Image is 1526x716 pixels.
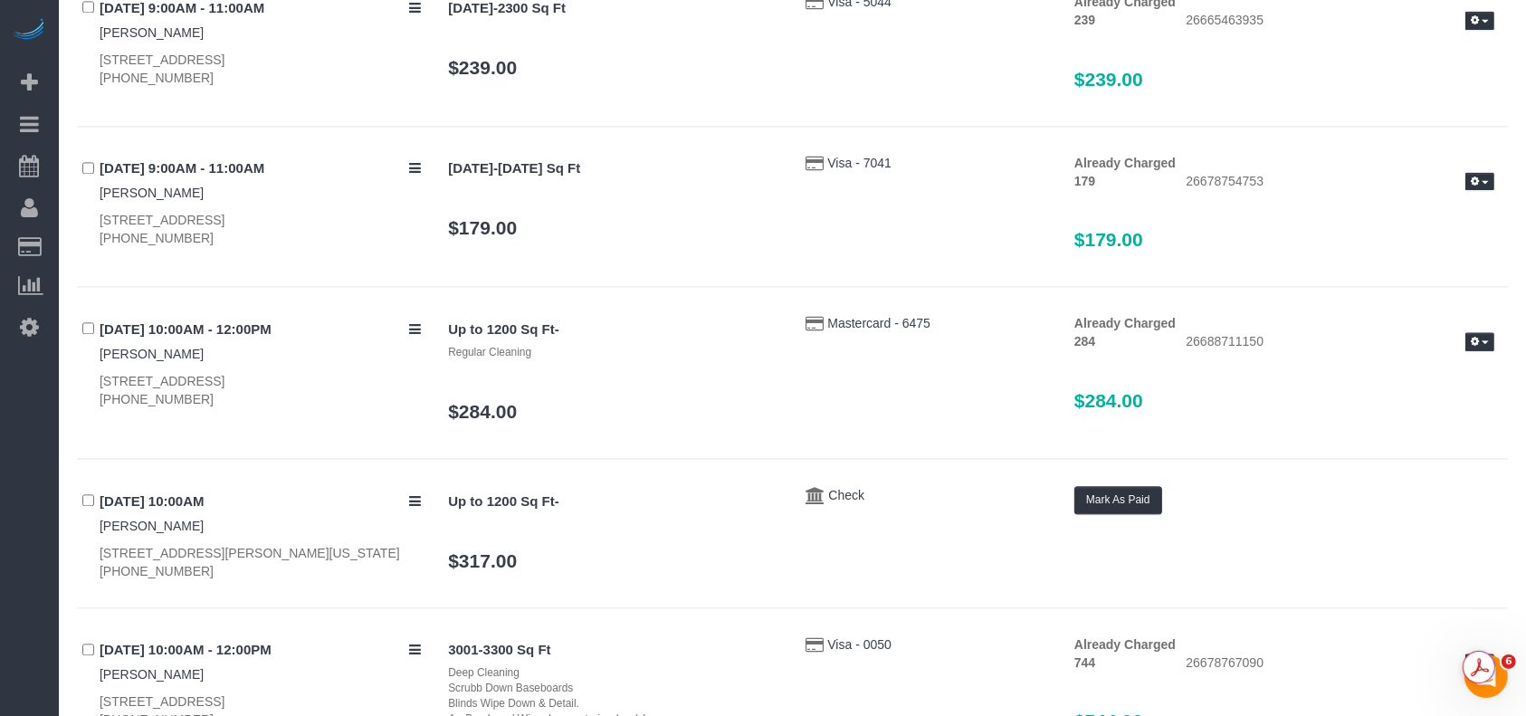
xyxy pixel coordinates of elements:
[448,161,778,177] h4: [DATE]-[DATE] Sq Ft
[1074,229,1143,250] span: $179.00
[100,1,421,16] h4: [DATE] 9:00AM - 11:00AM
[448,57,517,78] a: $239.00
[100,322,421,338] h4: [DATE] 10:00AM - 12:00PM
[448,1,778,16] h4: [DATE]-2300 Sq Ft
[100,347,204,361] a: [PERSON_NAME]
[448,681,778,696] div: Scrubb Down Baseboards
[448,643,778,658] h4: 3001-3300 Sq Ft
[100,494,421,510] h4: [DATE] 10:00AM
[1074,316,1176,330] strong: Already Charged
[100,519,204,533] a: [PERSON_NAME]
[1172,332,1508,354] div: 26688711150
[100,544,421,580] div: [STREET_ADDRESS][PERSON_NAME][US_STATE] [PHONE_NUMBER]
[448,345,778,360] div: Regular Cleaning
[1074,655,1095,670] strong: 744
[448,322,778,338] h4: Up to 1200 Sq Ft-
[1074,174,1095,188] strong: 179
[448,217,517,238] a: $179.00
[448,665,778,681] div: Deep Cleaning
[100,643,421,658] h4: [DATE] 10:00AM - 12:00PM
[448,401,517,422] a: $284.00
[11,18,47,43] img: Automaid Logo
[1074,156,1176,170] strong: Already Charged
[100,186,204,200] a: [PERSON_NAME]
[100,161,421,177] h4: [DATE] 9:00AM - 11:00AM
[1074,334,1095,348] strong: 284
[448,696,778,711] div: Blinds Wipe Down & Detail.
[1172,172,1508,194] div: 26678754753
[1172,11,1508,33] div: 26665463935
[100,25,204,40] a: [PERSON_NAME]
[1172,654,1508,675] div: 26678767090
[1074,637,1176,652] strong: Already Charged
[1074,486,1162,514] button: Mark As Paid
[828,488,864,502] a: Check
[100,667,204,682] a: [PERSON_NAME]
[448,550,517,571] a: $317.00
[827,316,930,330] a: Mastercard - 6475
[100,211,421,247] div: [STREET_ADDRESS] [PHONE_NUMBER]
[1074,13,1095,27] strong: 239
[1074,69,1143,90] span: $239.00
[448,494,778,510] h4: Up to 1200 Sq Ft-
[100,51,421,87] div: [STREET_ADDRESS] [PHONE_NUMBER]
[827,156,892,170] a: Visa - 7041
[100,372,421,408] div: [STREET_ADDRESS] [PHONE_NUMBER]
[1074,390,1143,411] span: $284.00
[827,637,892,652] a: Visa - 0050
